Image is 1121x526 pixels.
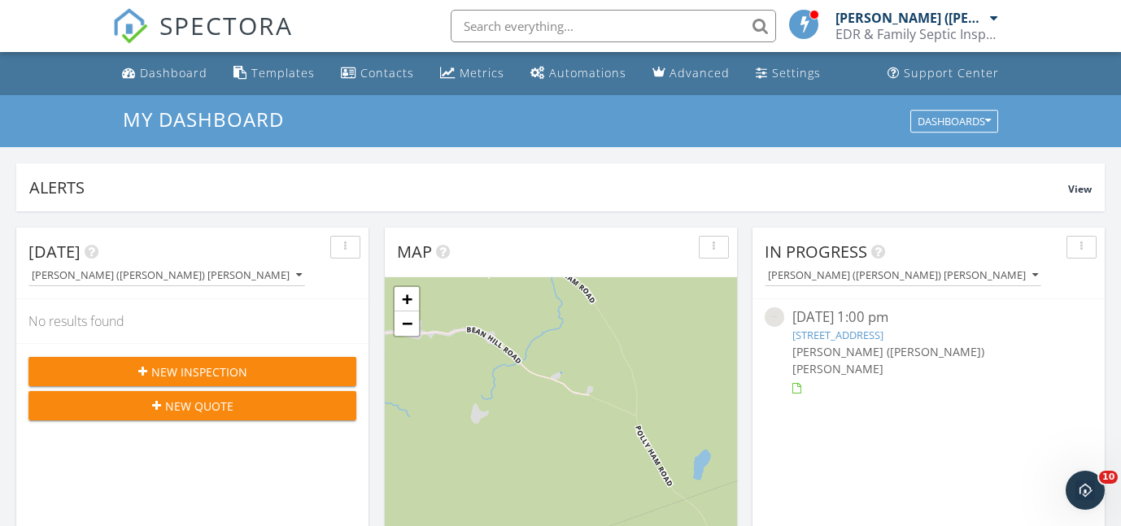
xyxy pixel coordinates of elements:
[646,59,736,89] a: Advanced
[918,115,991,127] div: Dashboards
[835,10,986,26] div: [PERSON_NAME] ([PERSON_NAME]) [PERSON_NAME]
[140,65,207,80] div: Dashboard
[670,65,730,80] div: Advanced
[1066,471,1105,510] iframe: Intercom live chat
[835,26,998,42] div: EDR & Family Septic Inspections LLC
[112,22,293,56] a: SPECTORA
[227,59,321,89] a: Templates
[165,398,233,415] span: New Quote
[32,270,302,281] div: [PERSON_NAME] ([PERSON_NAME]) [PERSON_NAME]
[334,59,421,89] a: Contacts
[768,270,1038,281] div: [PERSON_NAME] ([PERSON_NAME]) [PERSON_NAME]
[395,311,419,336] a: Zoom out
[765,241,867,263] span: In Progress
[765,265,1041,287] button: [PERSON_NAME] ([PERSON_NAME]) [PERSON_NAME]
[765,307,1093,398] a: [DATE] 1:00 pm [STREET_ADDRESS] [PERSON_NAME] ([PERSON_NAME]) [PERSON_NAME]
[29,176,1068,198] div: Alerts
[765,307,784,327] img: streetview
[524,59,633,89] a: Automations (Basic)
[1099,471,1118,484] span: 10
[397,241,432,263] span: Map
[881,59,1005,89] a: Support Center
[28,391,356,420] button: New Quote
[460,65,504,80] div: Metrics
[16,299,369,343] div: No results found
[112,8,148,44] img: The Best Home Inspection Software - Spectora
[772,65,821,80] div: Settings
[434,59,511,89] a: Metrics
[904,65,999,80] div: Support Center
[123,106,284,133] span: My Dashboard
[1068,182,1092,196] span: View
[451,10,776,42] input: Search everything...
[28,265,305,287] button: [PERSON_NAME] ([PERSON_NAME]) [PERSON_NAME]
[28,241,81,263] span: [DATE]
[159,8,293,42] span: SPECTORA
[116,59,214,89] a: Dashboard
[549,65,626,80] div: Automations
[28,357,356,386] button: New Inspection
[360,65,414,80] div: Contacts
[395,287,419,311] a: Zoom in
[251,65,315,80] div: Templates
[792,328,883,342] a: [STREET_ADDRESS]
[792,307,1066,328] div: [DATE] 1:00 pm
[749,59,827,89] a: Settings
[151,363,247,380] span: New Inspection
[792,344,984,376] span: [PERSON_NAME] ([PERSON_NAME]) [PERSON_NAME]
[910,110,998,133] button: Dashboards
